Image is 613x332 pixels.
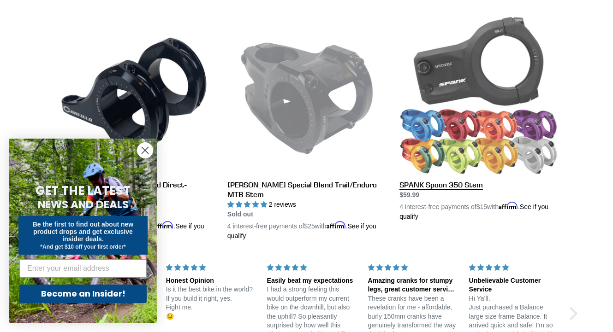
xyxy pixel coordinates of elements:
div: Easily beat my expectations [267,276,357,285]
span: NEWS AND DEALS [38,197,129,212]
div: 5 stars [469,263,559,273]
span: Be the first to find out about new product drops and get exclusive insider deals. [33,221,134,243]
p: Is it the best bike in the world? If you build it right, yes. Fight me. 😉 [166,285,256,321]
button: Become an Insider! [19,285,147,303]
div: 5 stars [166,263,256,273]
div: 5 stars [368,263,458,273]
div: Unbelievable Customer Service [469,276,559,294]
div: Honest Opinion [166,276,256,285]
input: Enter your email address [19,259,147,278]
button: Close dialog [137,142,153,158]
span: GET THE LATEST [36,182,131,199]
div: Amazing cranks for stumpy legs, great customer service too [368,276,458,294]
span: *And get $10 off your first order* [40,244,125,250]
div: 5 stars [267,263,357,273]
